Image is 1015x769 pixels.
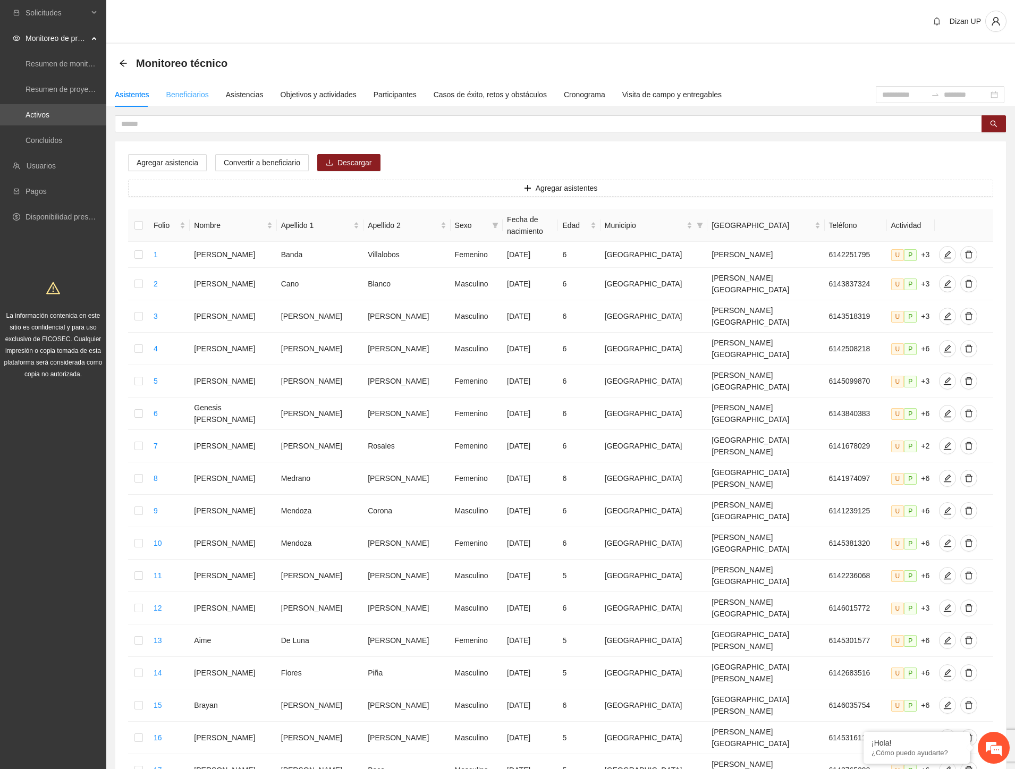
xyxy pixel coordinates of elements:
th: Municipio [600,209,708,242]
div: Visita de campo y entregables [622,89,722,100]
button: delete [960,373,977,390]
td: +6 [887,560,935,592]
span: delete [961,669,977,677]
td: Masculino [451,333,503,365]
span: Nombre [194,219,264,231]
button: edit [939,664,956,681]
td: 6 [558,268,600,300]
button: edit [939,373,956,390]
td: [GEOGRAPHIC_DATA][PERSON_NAME] [707,462,824,495]
span: delete [961,280,977,288]
td: [PERSON_NAME] [190,333,276,365]
td: [DATE] [503,242,558,268]
span: P [904,538,917,550]
button: edit [939,437,956,454]
button: delete [960,664,977,681]
a: 2 [154,280,158,288]
a: 8 [154,474,158,483]
span: delete [961,474,977,483]
td: 6 [558,527,600,560]
td: 6142508218 [825,333,887,365]
span: U [891,538,904,550]
span: edit [940,409,955,418]
span: Sexo [455,219,488,231]
td: [GEOGRAPHIC_DATA] [600,624,708,657]
span: P [904,376,917,387]
td: [PERSON_NAME] [190,527,276,560]
td: [PERSON_NAME] [190,365,276,398]
td: 6 [558,300,600,333]
td: [PERSON_NAME] [277,398,363,430]
button: delete [960,697,977,714]
td: [PERSON_NAME] [363,398,450,430]
a: 16 [154,733,162,742]
td: Corona [363,495,450,527]
td: De Luna [277,624,363,657]
td: [PERSON_NAME] [277,430,363,462]
td: [DATE] [503,495,558,527]
td: [GEOGRAPHIC_DATA] [600,300,708,333]
td: 6 [558,430,600,462]
td: 6141974097 [825,462,887,495]
td: 6143837324 [825,268,887,300]
td: [PERSON_NAME] [190,430,276,462]
td: [DATE] [503,560,558,592]
td: [DATE] [503,592,558,624]
div: Objetivos y actividades [281,89,357,100]
span: edit [940,539,955,547]
span: U [891,249,904,261]
td: [PERSON_NAME] [277,300,363,333]
button: delete [960,246,977,263]
a: Resumen de monitoreo [26,60,103,68]
td: [GEOGRAPHIC_DATA] [600,398,708,430]
td: [GEOGRAPHIC_DATA] [600,242,708,268]
a: 10 [154,539,162,547]
td: [PERSON_NAME] [363,365,450,398]
button: edit [939,275,956,292]
a: Concluidos [26,136,62,145]
td: [GEOGRAPHIC_DATA] [600,430,708,462]
button: edit [939,567,956,584]
td: [PERSON_NAME][GEOGRAPHIC_DATA] [707,300,824,333]
span: Convertir a beneficiario [224,157,300,168]
td: 5 [558,624,600,657]
td: 6 [558,592,600,624]
span: edit [940,474,955,483]
button: bell [928,13,945,30]
span: P [904,570,917,582]
td: [GEOGRAPHIC_DATA] [600,365,708,398]
td: [DATE] [503,300,558,333]
td: [DATE] [503,527,558,560]
a: 14 [154,669,162,677]
span: U [891,311,904,323]
span: U [891,343,904,355]
td: [DATE] [503,462,558,495]
td: [PERSON_NAME] [190,495,276,527]
span: U [891,376,904,387]
span: U [891,570,904,582]
td: [DATE] [503,398,558,430]
td: Masculino [451,300,503,333]
td: +3 [887,268,935,300]
td: 6142236068 [825,560,887,592]
span: P [904,603,917,614]
span: U [891,473,904,485]
span: P [904,473,917,485]
button: edit [939,246,956,263]
td: 6141239125 [825,495,887,527]
td: Femenino [451,242,503,268]
span: Agregar asistentes [536,182,598,194]
span: edit [940,571,955,580]
td: [PERSON_NAME][GEOGRAPHIC_DATA] [707,560,824,592]
td: [PERSON_NAME] [707,242,824,268]
td: 6145099870 [825,365,887,398]
td: [PERSON_NAME] [190,268,276,300]
td: [PERSON_NAME] [363,300,450,333]
th: Colonia [707,209,824,242]
span: delete [961,250,977,259]
td: Femenino [451,527,503,560]
a: Pagos [26,187,47,196]
button: delete [960,729,977,746]
span: bell [929,17,945,26]
div: Beneficiarios [166,89,209,100]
